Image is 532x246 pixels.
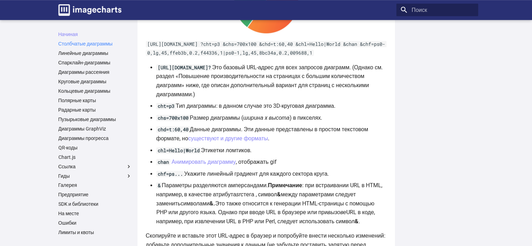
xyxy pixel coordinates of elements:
[58,210,132,217] a: На месте
[56,1,124,19] a: Документация по Image-Charts
[58,211,79,216] font: На месте
[58,69,132,75] a: Диаграммы рассеяния
[58,135,109,141] font: Диаграммы прогресса
[188,135,268,142] a: существуют и другие форматы
[58,135,132,141] a: Диаграммы прогресса
[327,209,346,216] font: вызове
[243,114,290,121] font: ширина x высота
[243,191,277,198] font: тега , символ
[172,159,236,165] a: Анимировать диаграмму
[58,182,77,188] font: Галерея
[58,230,94,235] font: Лимиты и квоты
[236,159,276,165] font: , отображать gif
[58,117,116,122] font: Пузырьковые диаграммы
[58,88,111,94] font: Кольцевые диаграммы
[58,88,132,94] a: Кольцевые диаграммы
[58,126,106,132] font: Диаграммы GraphViz
[290,114,322,121] font: ) в пикселях.
[58,191,132,198] a: Предприятие
[58,50,132,56] a: Линейные диаграммы
[156,147,201,154] code: chl=Hello|World
[58,201,132,207] a: SDK и библиотеки
[58,116,132,122] a: Пузырьковые диаграммы
[201,147,252,154] font: Этикетки ломтиков.
[58,31,78,37] font: Начиная
[58,145,132,151] a: QR-коды
[58,60,111,65] font: Спарклайн-диаграммы
[58,98,96,103] font: Полярные карты
[268,182,302,189] font: Примечание
[156,126,190,133] code: chd=t:60,40
[58,145,78,150] font: QR-коды
[156,64,212,71] code: [URL][DOMAIN_NAME]?
[180,200,210,207] font: символами
[58,107,96,113] font: Радарные карты
[190,114,243,121] font: Размер диаграммы (
[156,115,190,121] code: chs=700x100
[58,79,106,84] font: Круговые диаграммы
[156,182,383,198] font: : при встраивании URL в HTML, например, в качестве атрибута
[176,103,335,109] font: Тип диаграммы: в данном случае это 3D-круговая диаграмма.
[210,200,215,207] font: &.
[156,209,375,225] font: URL в коде, например, при извлечении URL в PHP или Perl, следует использовать символ
[146,41,386,56] code: [URL][DOMAIN_NAME] ?cht=p3 &chs=700x100 &chd=t:60,40 &chl=Hello|World &chan &chf=ps0-0,lg,45,ffeb...
[58,229,132,236] a: Лимиты и квоты
[156,126,368,142] font: Данные диаграммы. Эти данные представлены в простом текстовом формате, но
[58,78,132,85] a: Круговые диаграммы
[156,159,170,165] code: chan
[355,218,359,225] font: &
[58,69,109,75] font: Диаграммы рассеяния
[58,41,132,47] a: Столбчатые диаграммы
[156,200,375,216] font: Это также относится к генерации HTML-страницы с помощью PHP или другого языка. Однако при вводе U...
[58,4,121,16] img: логотип
[58,192,88,197] font: Предприятие
[156,103,176,109] code: cht=p3
[359,218,360,225] font: .
[58,154,132,160] a: Chart.js
[58,31,132,37] a: Начиная
[58,220,77,226] font: Ошибки
[58,50,108,56] font: Линейные диаграммы
[58,126,132,132] a: Диаграммы GraphViz
[58,201,99,207] font: SDK и библиотеки
[58,107,132,113] a: Радарные карты
[184,170,329,177] font: Укажите линейный градиент для каждого сектора круга.
[156,171,184,177] code: chf=ps...
[277,191,281,198] font: &
[58,164,76,169] font: Ссылка
[58,220,132,226] a: Ошибки
[236,191,243,198] font: src
[58,154,76,160] font: Chart.js
[396,3,478,16] input: Поиск
[58,97,132,104] a: Полярные карты
[162,182,268,189] font: Параметры разделяются амперсандами.
[58,182,132,188] a: Галерея
[58,59,132,66] a: Спарклайн-диаграммы
[268,135,269,142] font: .
[156,64,383,98] font: Это базовый URL-адрес для всех запросов диаграмм. (Однако см. раздел «Повышение производительност...
[58,173,70,179] font: Гиды
[156,182,162,189] code: &
[156,191,356,207] font: между параметрами следует заменить
[58,41,113,47] font: Столбчатые диаграммы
